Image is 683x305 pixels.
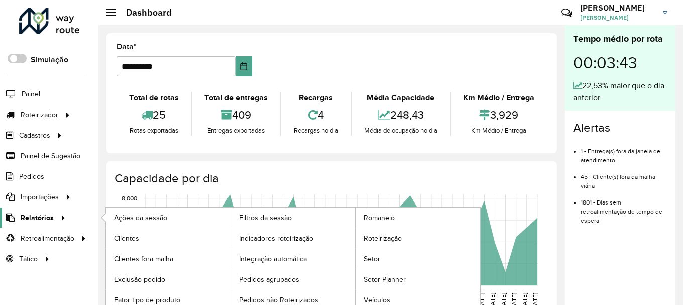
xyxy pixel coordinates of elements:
a: Contato Rápido [556,2,578,24]
span: Roteirização [364,233,402,244]
span: Relatórios [21,213,54,223]
span: Painel de Sugestão [21,151,80,161]
a: Pedidos agrupados [231,269,356,289]
div: Recargas no dia [284,126,348,136]
div: Tempo médio por rota [573,32,667,46]
div: 00:03:43 [573,46,667,80]
span: Clientes [114,233,139,244]
span: Roteirizador [21,110,58,120]
span: Indicadores roteirização [239,233,313,244]
div: Média Capacidade [354,92,447,104]
div: 25 [119,104,188,126]
span: Pedidos agrupados [239,274,299,285]
a: Romaneio [356,208,480,228]
span: Integração automática [239,254,307,264]
span: Setor [364,254,380,264]
div: Km Médio / Entrega [453,126,544,136]
div: 4 [284,104,348,126]
span: Ações da sessão [114,213,167,223]
a: Indicadores roteirização [231,228,356,248]
li: 1801 - Dias sem retroalimentação de tempo de espera [581,190,667,225]
span: Retroalimentação [21,233,74,244]
label: Data [117,41,137,53]
span: Clientes fora malha [114,254,173,264]
a: Integração automática [231,249,356,269]
span: Painel [22,89,40,99]
div: 409 [194,104,277,126]
h2: Dashboard [116,7,172,18]
a: Exclusão pedido [106,269,231,289]
a: Filtros da sessão [231,208,356,228]
a: Setor Planner [356,269,480,289]
h3: [PERSON_NAME] [580,3,655,13]
div: Km Médio / Entrega [453,92,544,104]
div: Média de ocupação no dia [354,126,447,136]
div: Rotas exportadas [119,126,188,136]
div: Total de rotas [119,92,188,104]
label: Simulação [31,54,68,66]
a: Clientes fora malha [106,249,231,269]
div: 22,53% maior que o dia anterior [573,80,667,104]
span: Pedidos [19,171,44,182]
a: Clientes [106,228,231,248]
a: Setor [356,249,480,269]
span: Romaneio [364,213,395,223]
div: 248,43 [354,104,447,126]
h4: Capacidade por dia [115,171,547,186]
span: Filtros da sessão [239,213,292,223]
span: Importações [21,192,59,202]
span: Setor Planner [364,274,406,285]
text: 8,000 [122,195,137,201]
span: Exclusão pedido [114,274,165,285]
span: [PERSON_NAME] [580,13,655,22]
div: Recargas [284,92,348,104]
h4: Alertas [573,121,667,135]
li: 1 - Entrega(s) fora da janela de atendimento [581,139,667,165]
li: 45 - Cliente(s) fora da malha viária [581,165,667,190]
a: Ações da sessão [106,208,231,228]
span: Cadastros [19,130,50,141]
a: Roteirização [356,228,480,248]
div: Total de entregas [194,92,277,104]
div: 3,929 [453,104,544,126]
div: Entregas exportadas [194,126,277,136]
span: Tático [19,254,38,264]
button: Choose Date [236,56,252,76]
